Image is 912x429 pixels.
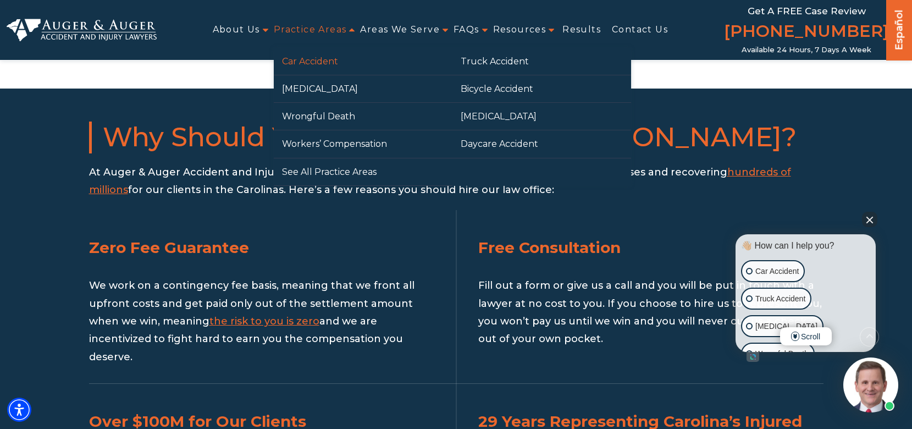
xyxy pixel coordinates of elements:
span: Available 24 Hours, 7 Days a Week [742,46,871,54]
p: Wrongful Death [755,347,809,361]
p: We work on a contingency fee basis, meaning that we front all upfront costs and get paid only out... [89,277,434,366]
a: Bicycle Accident [452,75,631,102]
span: Get a FREE Case Review [748,5,866,16]
a: Daycare Accident [452,130,631,157]
div: Accessibility Menu [7,398,31,422]
button: Close Intaker Chat Widget [862,212,877,227]
img: Auger & Auger Accident and Injury Lawyers Logo [7,19,157,42]
a: [MEDICAL_DATA] [452,103,631,130]
p: At Auger & Auger Accident and Injury Lawyers, our legal team has decades of legal experience tryi... [89,163,823,199]
span: hundreds of millions [89,166,791,196]
a: FAQs [454,18,479,42]
a: Workers’ Compensation [274,130,452,157]
span: the risk to you is zero [209,315,319,327]
p: [MEDICAL_DATA] [755,320,817,333]
a: Truck Accident [452,48,631,75]
h3: Zero Fee Guarantee [89,234,434,261]
a: Wrongful Death [274,103,452,130]
p: Car Accident [755,265,799,278]
a: See All Practice Areas [274,158,452,185]
img: Intaker widget Avatar [843,358,898,413]
a: Open intaker chat [747,352,759,362]
div: 👋🏼 How can I help you? [738,240,873,252]
a: About Us [213,18,260,42]
p: Fill out a form or give us a call and you will be put in touch with a lawyer at no cost to you. I... [478,277,823,348]
a: [PHONE_NUMBER] [724,19,889,46]
a: Contact Us [612,18,668,42]
h3: Free Consultation [478,234,823,261]
a: Car Accident [274,48,452,75]
span: Scroll [780,327,832,345]
a: Results [562,18,601,42]
a: Areas We Serve [360,18,440,42]
a: [MEDICAL_DATA] [274,75,452,102]
h2: Why Should You Choose Auger & [PERSON_NAME]? [89,122,823,153]
a: Practice Areas [274,18,347,42]
p: Truck Accident [755,292,805,306]
a: Resources [493,18,546,42]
